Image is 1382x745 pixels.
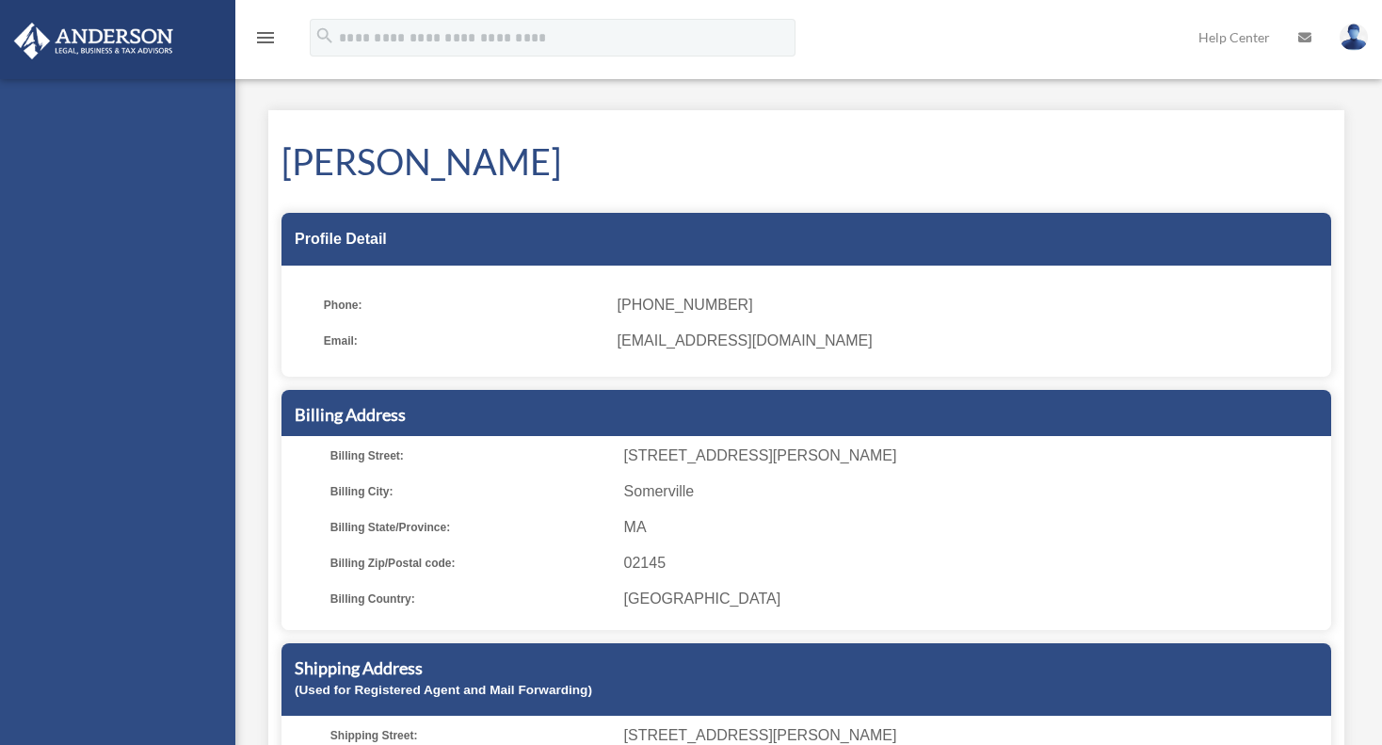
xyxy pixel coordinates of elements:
span: Billing City: [330,478,611,505]
img: User Pic [1340,24,1368,51]
h5: Shipping Address [295,656,1318,680]
span: [STREET_ADDRESS][PERSON_NAME] [624,443,1325,469]
div: Profile Detail [281,213,1331,266]
img: Anderson Advisors Platinum Portal [8,23,179,59]
span: [PHONE_NUMBER] [618,292,1318,318]
span: Billing Street: [330,443,611,469]
span: Email: [324,328,604,354]
a: menu [254,33,277,49]
span: Billing Country: [330,586,611,612]
span: Somerville [624,478,1325,505]
span: [GEOGRAPHIC_DATA] [624,586,1325,612]
h1: [PERSON_NAME] [281,137,1331,186]
span: Billing Zip/Postal code: [330,550,611,576]
span: [EMAIL_ADDRESS][DOMAIN_NAME] [618,328,1318,354]
small: (Used for Registered Agent and Mail Forwarding) [295,683,592,697]
span: Phone: [324,292,604,318]
i: search [314,25,335,46]
span: MA [624,514,1325,541]
h5: Billing Address [295,403,1318,427]
span: 02145 [624,550,1325,576]
span: Billing State/Province: [330,514,611,541]
i: menu [254,26,277,49]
